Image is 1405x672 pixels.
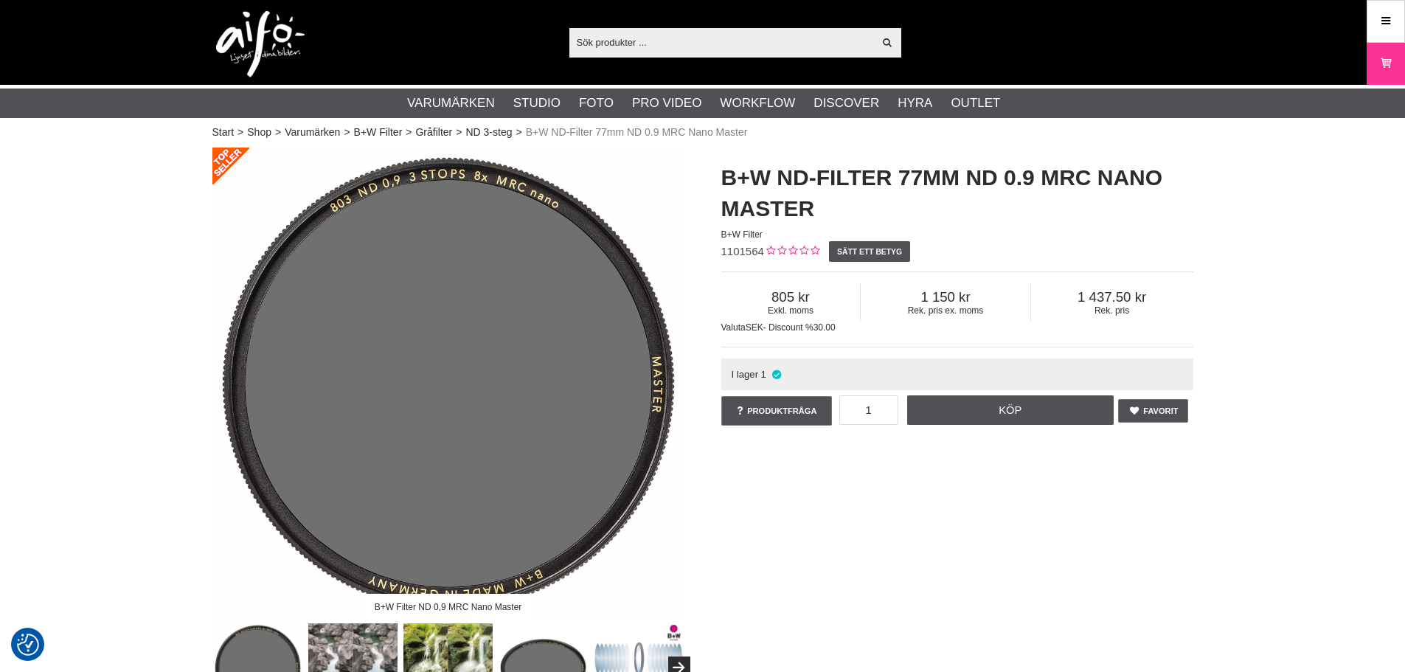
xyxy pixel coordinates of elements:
a: Köp [907,395,1114,425]
span: B+W ND-Filter 77mm ND 0.9 MRC Nano Master [526,125,748,140]
span: Rek. pris ex. moms [861,305,1030,316]
span: > [275,125,281,140]
a: Hyra [898,94,932,113]
a: B+W Filter [354,125,403,140]
a: Studio [513,94,561,113]
span: > [237,125,243,140]
a: Outlet [951,94,1000,113]
span: Exkl. moms [721,305,861,316]
img: B+W Filter ND 0,9 MRC Nano Master [212,148,684,620]
span: B+W Filter [721,229,763,240]
span: 30.00 [813,322,836,333]
a: Produktfråga [721,396,832,426]
a: Start [212,125,235,140]
span: Valuta [721,322,746,333]
span: Rek. pris [1031,305,1193,316]
a: Varumärken [407,94,495,113]
a: ND 3-steg [465,125,512,140]
a: Pro Video [632,94,701,113]
div: B+W Filter ND 0,9 MRC Nano Master [362,594,534,620]
a: Gråfilter [415,125,452,140]
div: Kundbetyg: 0 [764,244,819,260]
span: SEK [746,322,763,333]
span: > [456,125,462,140]
span: 1 150 [861,289,1030,305]
button: Samtyckesinställningar [17,631,39,658]
input: Sök produkter ... [569,31,874,53]
img: Revisit consent button [17,634,39,656]
a: Shop [247,125,271,140]
span: > [516,125,522,140]
a: Sätt ett betyg [829,241,911,262]
span: 1 437.50 [1031,289,1193,305]
span: I lager [731,369,758,380]
span: 805 [721,289,861,305]
a: Varumärken [285,125,340,140]
span: - Discount % [763,322,813,333]
span: > [344,125,350,140]
img: logo.png [216,11,305,77]
a: Favorit [1118,399,1188,423]
a: Foto [579,94,614,113]
span: 1 [761,369,766,380]
span: 1101564 [721,245,764,257]
a: Discover [813,94,879,113]
h1: B+W ND-Filter 77mm ND 0.9 MRC Nano Master [721,162,1193,224]
i: I lager [770,369,783,380]
a: Workflow [720,94,795,113]
span: > [406,125,412,140]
